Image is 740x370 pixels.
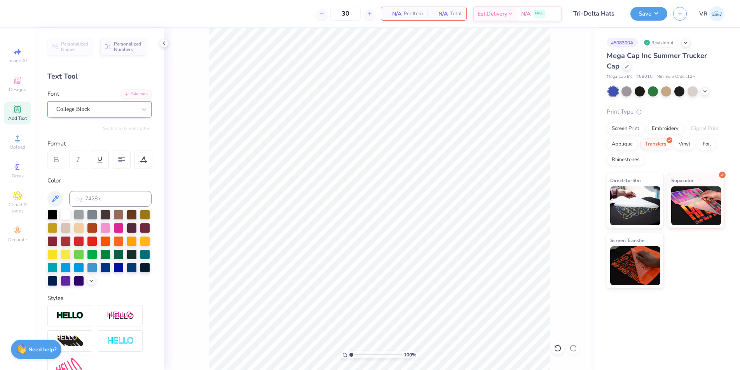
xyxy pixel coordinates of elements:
[8,237,27,243] span: Decorate
[56,335,84,347] img: 3d Illusion
[607,154,644,166] div: Rhinestones
[404,351,416,358] span: 100 %
[607,74,632,80] span: Mega Cap Inc
[47,294,152,303] div: Styles
[674,139,695,150] div: Vinyl
[647,123,684,135] div: Embroidery
[640,139,671,150] div: Transfers
[610,236,645,244] span: Screen Transfer
[12,173,24,179] span: Greek
[607,123,644,135] div: Screen Print
[404,10,423,18] span: Per Item
[686,123,724,135] div: Digital Print
[671,176,694,184] span: Supacolor
[432,10,448,18] span: N/A
[656,74,695,80] span: Minimum Order: 12 +
[330,7,361,21] input: – –
[69,191,152,207] input: e.g. 7428 c
[4,202,31,214] span: Clipart & logos
[709,6,724,21] img: Vincent Roxas
[521,10,531,18] span: N/A
[698,139,716,150] div: Foil
[61,41,89,52] span: Personalized Names
[114,41,141,52] span: Personalized Numbers
[121,89,152,98] div: Add Font
[107,337,134,345] img: Negative Space
[671,186,721,225] img: Supacolor
[610,246,660,285] img: Screen Transfer
[607,139,638,150] div: Applique
[56,311,84,320] img: Stroke
[107,311,134,321] img: Shadow
[47,139,152,148] div: Format
[607,38,638,47] div: # 508300A
[103,125,152,132] button: Switch to Greek Letters
[567,6,625,21] input: Untitled Design
[10,144,25,150] span: Upload
[47,176,152,185] div: Color
[610,186,660,225] img: Direct-to-film
[535,11,543,16] span: FREE
[47,71,152,82] div: Text Tool
[9,86,26,93] span: Designs
[478,10,507,18] span: Est. Delivery
[28,346,56,353] strong: Need help?
[9,58,27,64] span: Image AI
[386,10,401,18] span: N/A
[607,51,707,71] span: Mega Cap Inc Summer Trucker Cap
[630,7,667,21] button: Save
[8,115,27,121] span: Add Text
[607,107,724,116] div: Print Type
[699,9,707,18] span: VR
[642,38,677,47] div: Revision 4
[610,176,641,184] span: Direct-to-film
[450,10,462,18] span: Total
[47,89,59,98] label: Font
[699,6,724,21] a: VR
[636,74,653,80] span: # 6801C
